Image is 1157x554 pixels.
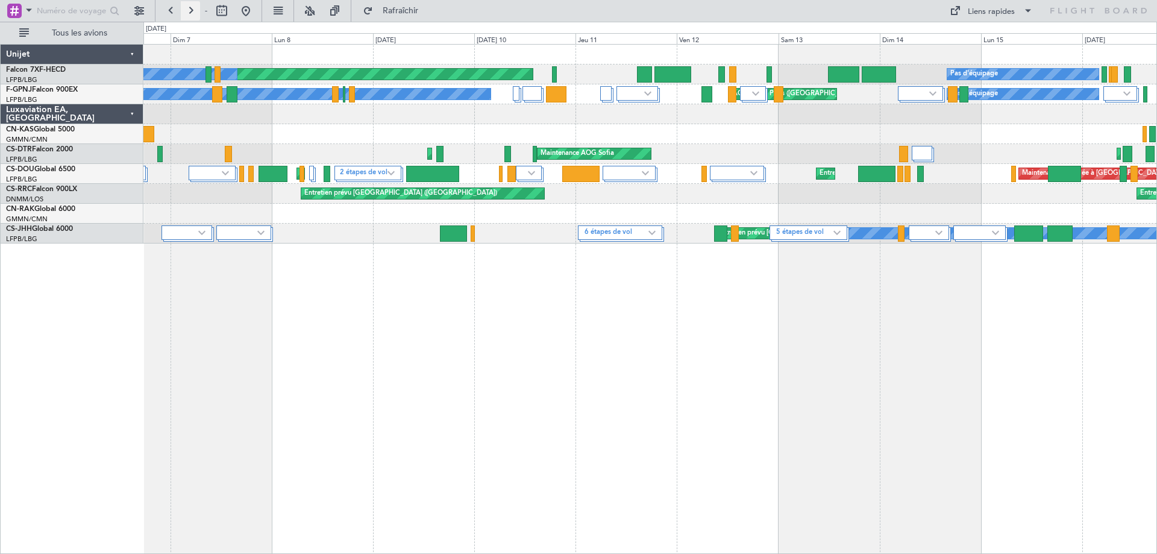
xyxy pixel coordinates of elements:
[750,171,757,175] img: arrow-gray.svg
[340,169,387,176] font: 2 étapes de vol
[541,150,614,157] font: Maintenance AOG Sofia
[6,66,39,74] font: Falcon 7X
[6,206,75,213] a: CN-RAKGlobal 6000
[477,36,506,45] font: [DATE] 10
[644,91,651,96] img: arrow-gray.svg
[375,36,396,45] font: [DATE]
[752,91,759,96] img: arrow-gray.svg
[6,146,73,153] a: CS-DTRFalcon 2000
[6,175,37,184] a: LFPB/LBG
[198,230,205,235] img: arrow-gray.svg
[935,230,942,235] img: arrow-gray.svg
[205,5,207,16] font: -
[6,126,75,133] a: CN-KASGlobal 5000
[950,90,998,97] font: Pas d'équipage
[6,186,32,193] font: CS-RRC
[6,235,37,244] a: LFPB/LBG
[6,135,48,144] a: GMMN/CMN
[146,24,166,33] font: [DATE]
[781,36,803,45] font: Sam 13
[52,27,107,39] font: Tous les avions
[34,206,75,213] font: Global 6000
[585,229,632,236] font: 6 étapes de vol
[304,190,497,197] font: Entretien prévu [GEOGRAPHIC_DATA] ([GEOGRAPHIC_DATA])
[6,225,73,233] a: CS-JHHGlobal 6000
[6,86,78,93] a: F-GPNJFalcon 900EX
[944,1,1039,20] button: Liens rapides
[929,91,936,96] img: arrow-gray.svg
[357,1,430,20] button: Rafraîchir
[13,24,131,43] button: Tous les avions
[528,171,535,175] img: arrow-gray.svg
[383,5,418,16] font: Rafraîchir
[222,171,229,175] img: arrow-gray.svg
[32,86,78,93] font: Falcon 900EX
[6,66,66,74] a: Falcon 7XF-HECD
[733,90,859,97] font: AOG Maint Paris ([GEOGRAPHIC_DATA])
[983,36,1003,45] font: Lun 15
[32,225,73,233] font: Global 6000
[6,146,32,153] font: CS-DTR
[6,86,32,93] font: F-GPNJ
[776,229,824,236] font: 5 étapes de vol
[34,166,75,173] font: Global 6500
[968,6,1015,17] font: Liens rapides
[6,166,34,173] font: CS-DOU
[950,71,998,77] font: Pas d'équipage
[642,171,649,175] img: arrow-gray.svg
[431,150,551,157] font: Maintenance planifiée Mugla (Dalaman)
[6,95,37,104] a: LFPB/LBG
[6,155,37,164] a: LFPB/LBG
[32,146,73,153] font: Falcon 2000
[6,166,75,173] a: CS-DOUGlobal 6500
[6,215,48,224] a: GMMN/CMN
[679,36,699,45] font: Ven 12
[6,186,77,193] a: CS-RRCFalcon 900LX
[833,230,841,235] img: arrow-gray.svg
[274,36,290,45] font: Lun 8
[1123,91,1130,96] img: arrow-gray.svg
[32,186,77,193] font: Falcon 900LX
[6,206,34,213] font: CN-RAK
[34,126,75,133] font: Global 5000
[1085,36,1105,45] font: [DATE]
[578,36,597,45] font: Jeu 11
[173,36,190,45] font: Dim 7
[39,66,66,74] font: F-HECD
[257,230,265,235] img: arrow-gray.svg
[992,230,999,235] img: arrow-gray.svg
[37,2,106,20] input: Numéro de voyage
[387,171,395,175] img: arrow-gray.svg
[6,126,34,133] font: CN-KAS
[820,170,1012,177] font: Entretien prévu [GEOGRAPHIC_DATA] ([GEOGRAPHIC_DATA])
[6,75,37,84] a: LFPB/LBG
[6,225,32,233] font: CS-JHH
[882,36,903,45] font: Dim 14
[648,230,656,235] img: arrow-gray.svg
[6,195,43,204] a: DNMM/LOS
